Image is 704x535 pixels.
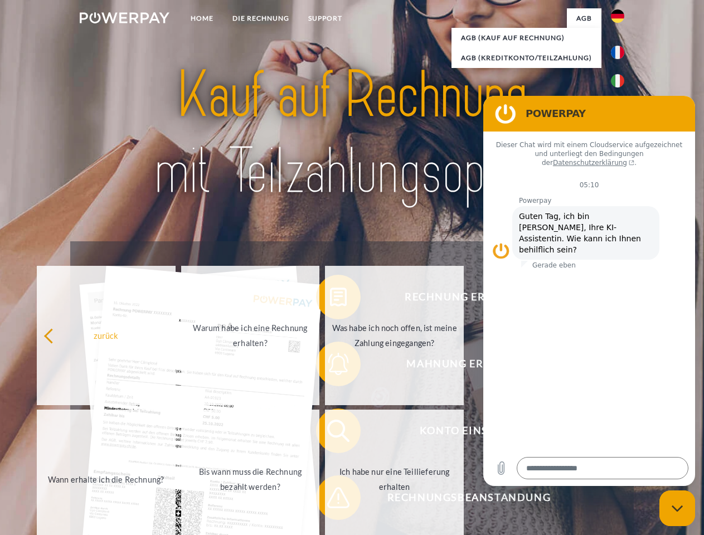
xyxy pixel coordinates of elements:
[611,74,624,87] img: it
[80,12,169,23] img: logo-powerpay-white.svg
[451,48,601,68] a: AGB (Kreditkonto/Teilzahlung)
[188,320,313,351] div: Warum habe ich eine Rechnung erhalten?
[332,464,457,494] div: Ich habe nur eine Teillieferung erhalten
[223,8,299,28] a: DIE RECHNUNG
[451,28,601,48] a: AGB (Kauf auf Rechnung)
[332,320,457,351] div: Was habe ich noch offen, ist meine Zahlung eingegangen?
[299,8,352,28] a: SUPPORT
[325,266,464,405] a: Was habe ich noch offen, ist meine Zahlung eingegangen?
[106,53,598,213] img: title-powerpay_de.svg
[611,46,624,59] img: fr
[483,96,695,486] iframe: Messaging-Fenster
[567,8,601,28] a: agb
[611,9,624,23] img: de
[43,471,169,487] div: Wann erhalte ich die Rechnung?
[659,490,695,526] iframe: Schaltfläche zum Öffnen des Messaging-Fensters; Konversation läuft
[181,8,223,28] a: Home
[188,464,313,494] div: Bis wann muss die Rechnung bezahlt werden?
[43,328,169,343] div: zurück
